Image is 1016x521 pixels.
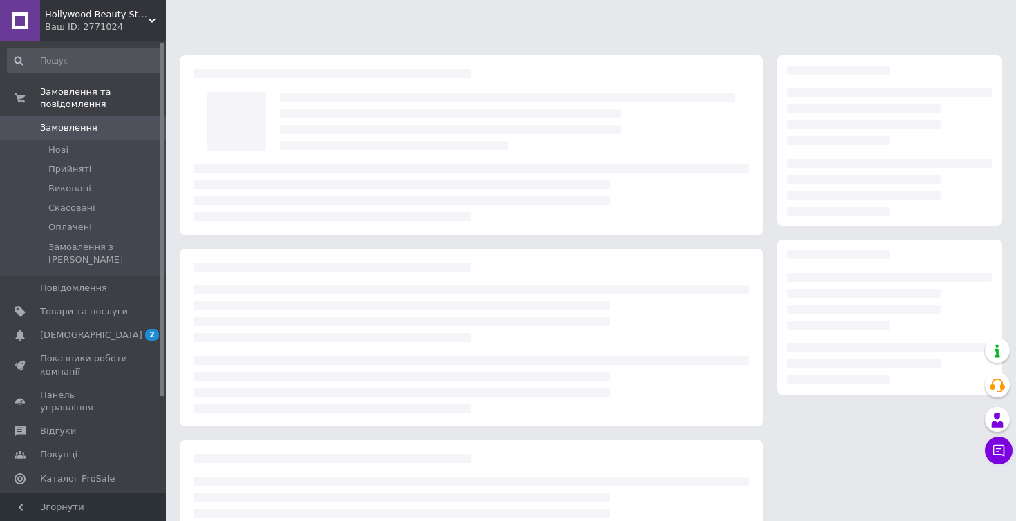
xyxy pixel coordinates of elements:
div: Ваш ID: 2771024 [45,21,166,33]
span: Товари та послуги [40,305,128,318]
span: Каталог ProSale [40,473,115,485]
span: Нові [48,144,68,156]
button: Чат з покупцем [985,437,1013,464]
span: Відгуки [40,425,76,437]
span: 2 [145,329,159,341]
span: Виконані [48,182,91,195]
span: Покупці [40,448,77,461]
input: Пошук [7,48,163,73]
span: Скасовані [48,202,95,214]
span: Замовлення з [PERSON_NAME] [48,241,162,266]
span: Оплачені [48,221,92,234]
span: Замовлення [40,122,97,134]
span: Панель управління [40,389,128,414]
span: Прийняті [48,163,91,176]
span: [DEMOGRAPHIC_DATA] [40,329,142,341]
span: Hollywood Beauty Store / МАТЕРІАЛИ ДЛЯ БʼЮТІ МАЙСТРІВ✨КОСМЕТИКА ДЛЯ ВОЛОССЯ✨ [45,8,149,21]
span: Повідомлення [40,282,107,294]
span: Показники роботи компанії [40,352,128,377]
span: Замовлення та повідомлення [40,86,166,111]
